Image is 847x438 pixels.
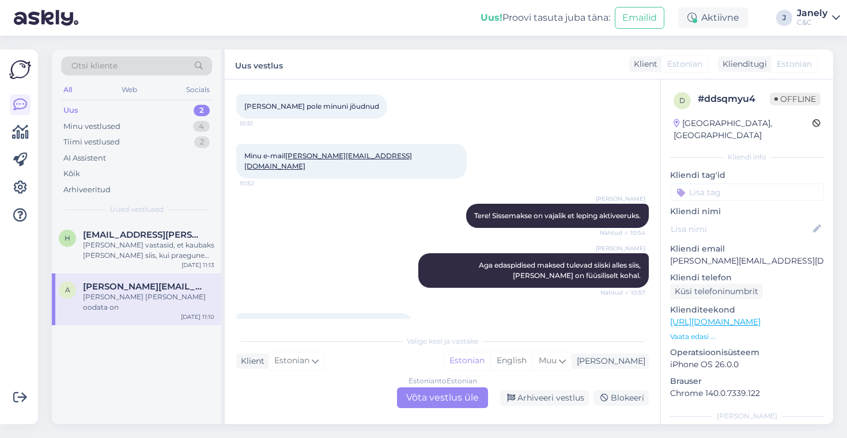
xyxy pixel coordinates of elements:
span: Estonian [777,58,812,70]
div: Arhiveeritud [63,184,111,196]
div: Aktiivne [678,7,748,28]
div: [PERSON_NAME] [572,355,645,367]
div: Klienditugi [718,58,767,70]
a: JanelyC&C [797,9,840,27]
div: Arhiveeri vestlus [500,390,589,406]
span: Nähtud ✓ 10:54 [600,228,645,237]
span: [PERSON_NAME] [596,195,645,203]
div: Estonian [444,352,490,370]
div: AI Assistent [63,153,106,164]
span: Estonian [667,58,702,70]
p: [PERSON_NAME][EMAIL_ADDRESS][DOMAIN_NAME] [670,255,824,267]
div: Klient [629,58,657,70]
span: allar-94@hotmail.com [83,281,203,292]
img: Askly Logo [9,59,31,81]
p: Operatsioonisüsteem [670,346,824,359]
span: Nähtud ✓ 10:57 [600,288,645,297]
span: Uued vestlused [110,204,164,215]
div: Tiimi vestlused [63,136,120,148]
div: Võta vestlus üle [397,387,488,408]
label: Uus vestlus [235,56,283,72]
span: Muu [539,355,557,365]
p: Vaata edasi ... [670,332,824,342]
div: Web [119,82,139,97]
span: Tere! Sissemakse on vajalik et leping aktiveeruks. [474,211,641,220]
p: Kliendi nimi [670,205,824,218]
span: Otsi kliente [71,60,118,72]
span: [PERSON_NAME] [596,244,645,253]
span: a [65,285,70,294]
div: Estonian to Estonian [409,376,477,386]
input: Lisa tag [670,184,824,201]
p: Kliendi email [670,243,824,255]
span: Aga edaspidised maksed tulevad siiski alles siis, [PERSON_NAME] on füüsiliselt kohal. [479,261,642,280]
button: Emailid [615,7,664,29]
div: Kõik [63,168,80,180]
div: [PERSON_NAME] [PERSON_NAME] oodata on [83,292,214,313]
span: Offline [770,93,820,105]
div: Küsi telefoninumbrit [670,284,763,299]
a: [URL][DOMAIN_NAME] [670,317,761,327]
span: Minu e-mail [244,151,412,170]
span: [PERSON_NAME] pole minuni jõudnud [244,102,379,111]
div: Proovi tasuta juba täna: [481,11,610,25]
div: Valige keel ja vastake [236,336,649,346]
div: [DATE] 11:10 [181,313,214,321]
div: All [61,82,74,97]
b: Uus! [481,12,502,23]
p: Kliendi telefon [670,272,824,284]
span: d [679,96,685,105]
p: Kliendi tag'id [670,169,824,181]
div: [GEOGRAPHIC_DATA], [GEOGRAPHIC_DATA] [674,117,812,142]
div: 4 [193,121,210,132]
span: h [65,234,70,242]
span: 10:51 [240,119,283,128]
div: 2 [194,136,210,148]
p: iPhone OS 26.0.0 [670,359,824,371]
div: Socials [184,82,212,97]
div: Minu vestlused [63,121,120,132]
div: C&C [797,18,827,27]
a: [PERSON_NAME][EMAIL_ADDRESS][DOMAIN_NAME] [244,151,412,170]
p: Klienditeekond [670,304,824,316]
div: Klient [236,355,264,367]
div: [PERSON_NAME] [670,411,824,421]
div: English [490,352,532,370]
div: Blokeeri [593,390,649,406]
span: Estonian [274,355,309,367]
span: heiki@kranich.ee [83,230,203,240]
div: [PERSON_NAME] vastasid, et kaubaks [PERSON_NAME] siis, kui praegune rendiperiood detsembris lõpeb... [83,240,214,261]
div: [DATE] 11:13 [181,261,214,269]
div: Uus [63,105,78,116]
div: # ddsqmyu4 [698,92,770,106]
div: Kliendi info [670,152,824,162]
div: J [776,10,792,26]
p: Chrome 140.0.7339.122 [670,387,824,399]
div: Janely [797,9,827,18]
input: Lisa nimi [671,223,811,235]
span: 10:52 [240,179,283,188]
p: Brauser [670,375,824,387]
div: 2 [194,105,210,116]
